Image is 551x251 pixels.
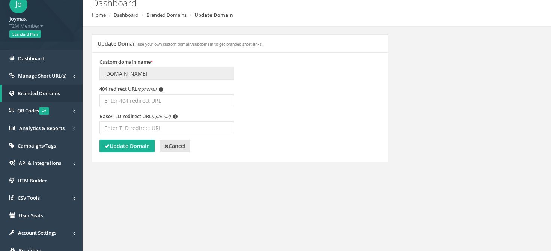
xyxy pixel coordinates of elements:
strong: Update Domain [194,12,233,18]
span: Dashboard [18,55,44,62]
span: i [173,114,178,119]
span: T2M Member [9,22,73,30]
input: Enter domain name [99,67,234,80]
label: Base/TLD redirect URL [99,113,178,120]
label: 404 redirect URL [99,85,163,93]
strong: Cancel [164,142,185,149]
strong: Joymax [9,15,27,22]
label: Custom domain name [99,58,153,66]
span: i [159,87,163,92]
span: API & Integrations [19,160,61,166]
small: use your own custom domain/subdomain to get branded short links. [138,42,263,47]
span: Branded Domains [18,90,60,97]
strong: Update Domain [104,142,150,149]
span: User Seats [19,212,43,219]
input: Enter 404 redirect URL [99,94,234,107]
span: v2 [39,107,49,115]
em: (optional) [152,114,170,119]
span: Campaigns/Tags [18,142,56,149]
span: QR Codes [17,107,49,114]
a: Joymax T2M Member [9,13,73,29]
span: Account Settings [18,229,56,236]
em: (optional) [137,86,156,92]
span: Standard Plan [9,30,41,38]
span: CSV Tools [18,194,40,201]
span: Analytics & Reports [19,125,65,131]
span: Manage Short URL(s) [18,72,66,79]
a: Dashboard [114,12,139,18]
a: Cancel [160,140,190,152]
a: Branded Domains [146,12,187,18]
h5: Update Domain [98,41,263,46]
a: Home [92,12,106,18]
input: Enter TLD redirect URL [99,121,234,134]
span: UTM Builder [18,177,47,184]
button: Update Domain [99,140,155,152]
